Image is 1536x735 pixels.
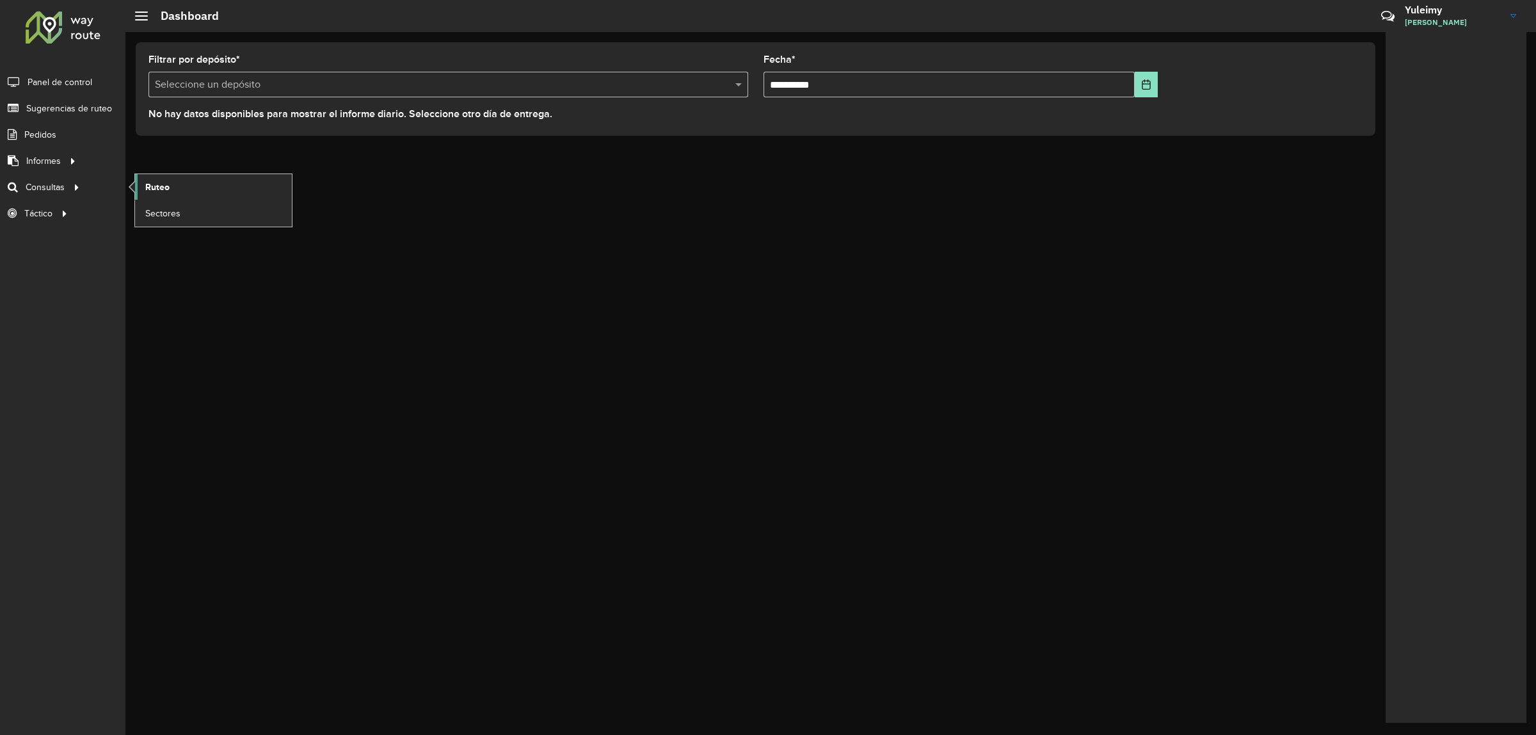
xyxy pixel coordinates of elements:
[26,154,61,168] span: Informes
[145,207,180,220] span: Sectores
[24,207,52,220] span: Táctico
[145,181,170,194] span: Ruteo
[1405,17,1501,28] span: [PERSON_NAME]
[28,76,92,89] span: Panel de control
[135,200,292,226] a: Sectores
[148,106,552,122] label: No hay datos disponibles para mostrar el informe diario. Seleccione otro día de entrega.
[148,9,219,23] h2: Dashboard
[135,174,292,200] a: Ruteo
[1135,72,1157,97] button: Choose Date
[148,52,240,67] label: Filtrar por depósito
[764,52,796,67] label: Fecha
[26,181,65,194] span: Consultas
[24,128,56,141] span: Pedidos
[26,102,112,115] span: Sugerencias de ruteo
[1374,3,1402,30] a: Contacto rápido
[1405,4,1501,16] h3: Yuleimy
